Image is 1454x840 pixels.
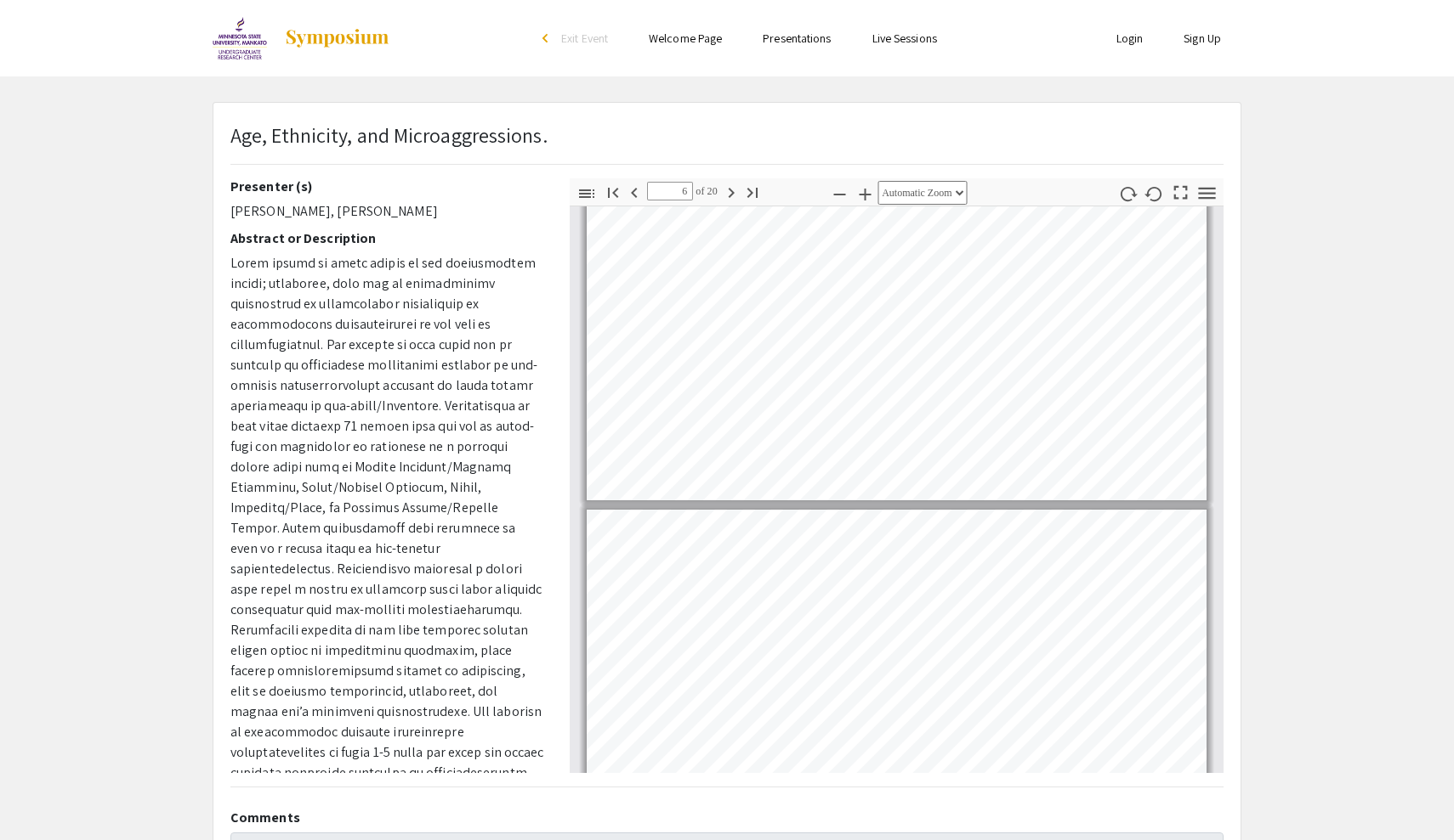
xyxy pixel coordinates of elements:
button: Go to Last Page [738,179,767,204]
p: [PERSON_NAME], [PERSON_NAME] [230,201,544,222]
img: 2024 Undergraduate Research Symposium [213,17,267,59]
a: Login [1116,31,1144,46]
a: Live Sessions [872,31,937,46]
a: Sign Up [1184,31,1221,46]
a: Presentations [763,31,831,46]
button: Go to First Page [599,179,628,204]
h2: Presenter (s) [230,178,544,194]
p: Age, Ethnicity, and Microaggressions. [230,120,548,150]
img: Symposium by ForagerOne [284,28,390,48]
button: Rotate Counterclockwise [1140,181,1169,206]
input: Page [647,182,693,200]
iframe: Chat [13,764,72,827]
h2: Comments [230,809,1224,826]
button: Rotate Clockwise [1114,181,1143,206]
a: 2024 Undergraduate Research Symposium [213,17,390,59]
span: Exit Event [561,31,608,46]
span: of 20 [693,182,718,200]
h2: Abstract or Description [230,230,544,246]
button: Tools [1193,181,1222,206]
button: Next Page [717,179,746,204]
div: Page 5 [579,144,1214,508]
div: arrow_back_ios [542,33,553,43]
button: Zoom In [850,181,879,206]
select: Zoom [878,181,967,205]
button: Toggle Sidebar [572,181,601,206]
button: Zoom Out [825,181,854,206]
a: Welcome Page [649,31,722,46]
button: Switch to Presentation Mode [1167,178,1196,203]
button: Previous Page [620,179,649,204]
